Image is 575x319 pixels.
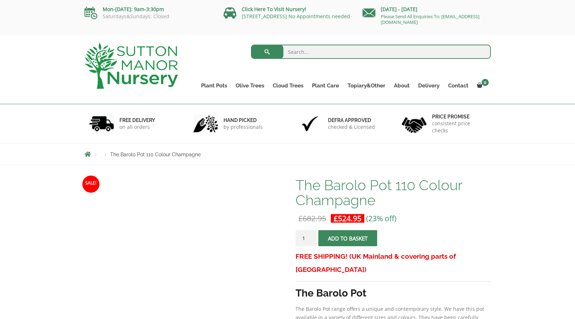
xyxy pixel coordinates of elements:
p: by professionals [224,123,263,131]
span: 0 [482,79,489,86]
a: Delivery [414,81,444,91]
h6: hand picked [224,117,263,123]
img: logo [84,43,178,89]
p: on all orders [119,123,155,131]
input: Product quantity [296,230,317,246]
strong: The Barolo Pot [296,287,366,299]
bdi: 524.95 [334,213,361,223]
nav: Breadcrumbs [84,151,491,157]
button: Add to basket [318,230,377,246]
h3: FREE SHIPPING! (UK Mainland & covering parts of [GEOGRAPHIC_DATA]) [296,250,491,276]
a: About [390,81,414,91]
img: 4.jpg [402,113,427,135]
a: Olive Trees [231,81,268,91]
a: [STREET_ADDRESS] No Appointments needed [242,13,350,20]
span: £ [298,213,303,223]
a: 0 [473,81,491,91]
span: £ [334,213,338,223]
a: Please Send All Enquiries To: [EMAIL_ADDRESS][DOMAIN_NAME] [381,13,479,25]
a: Plant Pots [197,81,231,91]
a: Plant Care [308,81,343,91]
p: consistent price checks [432,120,486,134]
span: Sale! [82,176,99,193]
p: Mon-[DATE]: 9am-3:30pm [84,5,213,14]
h1: The Barolo Pot 110 Colour Champagne [296,178,491,208]
a: Cloud Trees [268,81,308,91]
p: [DATE] - [DATE] [363,5,491,14]
img: 2.jpg [193,115,218,133]
a: Topiary&Other [343,81,390,91]
p: Saturdays&Sundays: Closed [84,14,213,19]
p: checked & Licensed [328,123,375,131]
img: 3.jpg [298,115,323,133]
h6: FREE DELIVERY [119,117,155,123]
img: 1.jpg [89,115,114,133]
input: Search... [251,45,491,59]
h6: Defra approved [328,117,375,123]
span: (23% off) [366,213,396,223]
h6: Price promise [432,113,486,120]
a: Click Here To Visit Nursery! [242,6,306,12]
bdi: 682.95 [298,213,326,223]
a: Contact [444,81,473,91]
span: The Barolo Pot 110 Colour Champagne [110,152,201,157]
